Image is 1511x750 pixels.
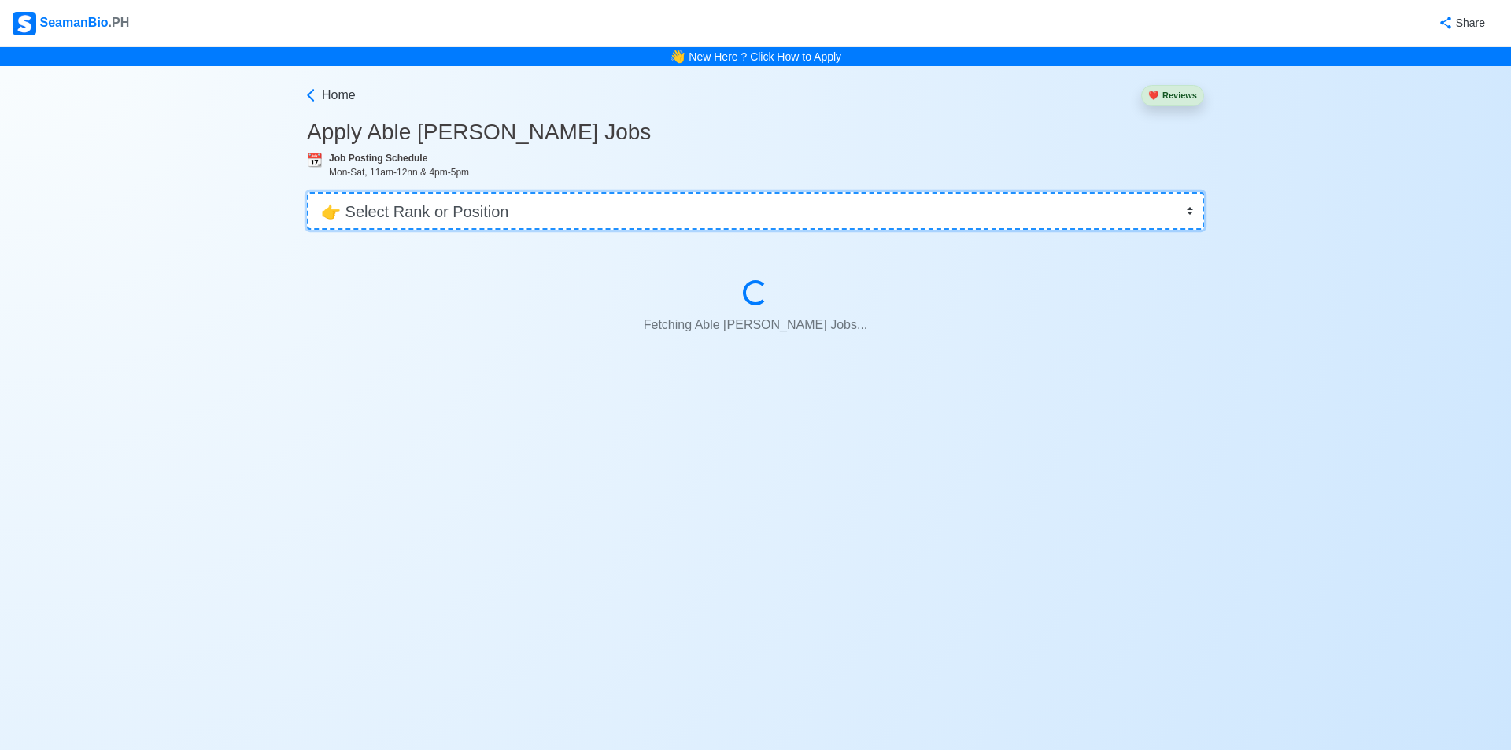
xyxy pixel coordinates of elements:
a: New Here ? Click How to Apply [689,50,841,63]
span: Home [322,86,356,105]
img: Logo [13,12,36,35]
div: SeamanBio [13,12,129,35]
span: calendar [307,153,323,167]
button: heartReviews [1141,85,1204,106]
span: bell [666,45,689,69]
span: .PH [109,16,130,29]
button: Share [1423,8,1498,39]
b: Job Posting Schedule [329,153,427,164]
div: Mon-Sat, 11am-12nn & 4pm-5pm [329,165,1204,179]
h3: Apply Able [PERSON_NAME] Jobs [307,119,1204,146]
p: Fetching Able [PERSON_NAME] Jobs... [345,309,1166,341]
a: Home [303,86,356,105]
span: heart [1148,91,1159,100]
